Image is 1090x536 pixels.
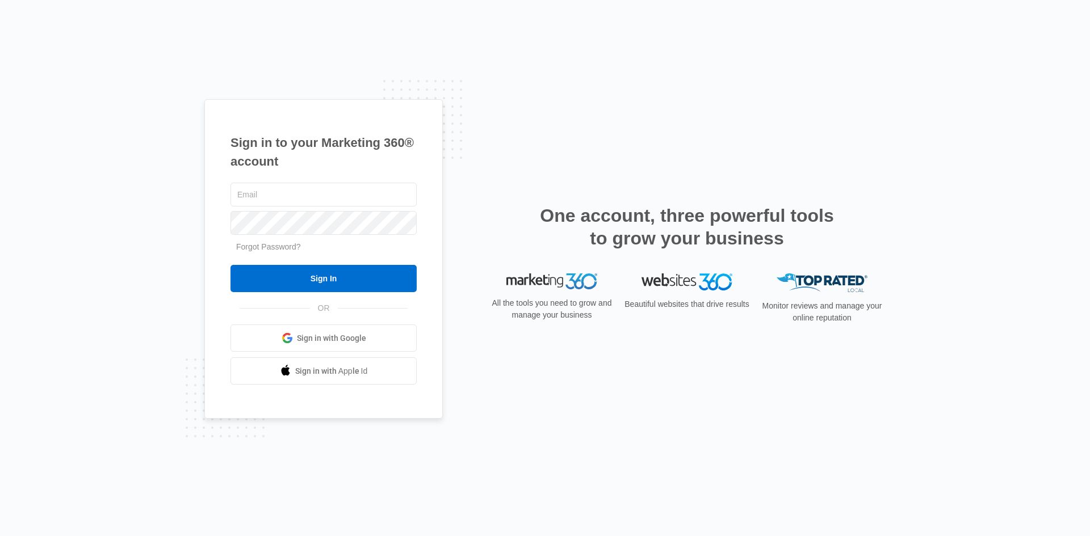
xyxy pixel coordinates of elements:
[310,302,338,314] span: OR
[777,273,867,292] img: Top Rated Local
[758,300,886,324] p: Monitor reviews and manage your online reputation
[230,357,417,385] a: Sign in with Apple Id
[642,273,732,290] img: Websites 360
[230,183,417,206] input: Email
[295,365,368,377] span: Sign in with Apple Id
[506,273,597,289] img: Marketing 360
[297,332,366,344] span: Sign in with Google
[230,265,417,292] input: Sign In
[230,133,417,171] h1: Sign in to your Marketing 360® account
[236,242,301,251] a: Forgot Password?
[230,324,417,352] a: Sign in with Google
[536,204,837,250] h2: One account, three powerful tools to grow your business
[488,297,615,321] p: All the tools you need to grow and manage your business
[623,298,751,310] p: Beautiful websites that drive results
